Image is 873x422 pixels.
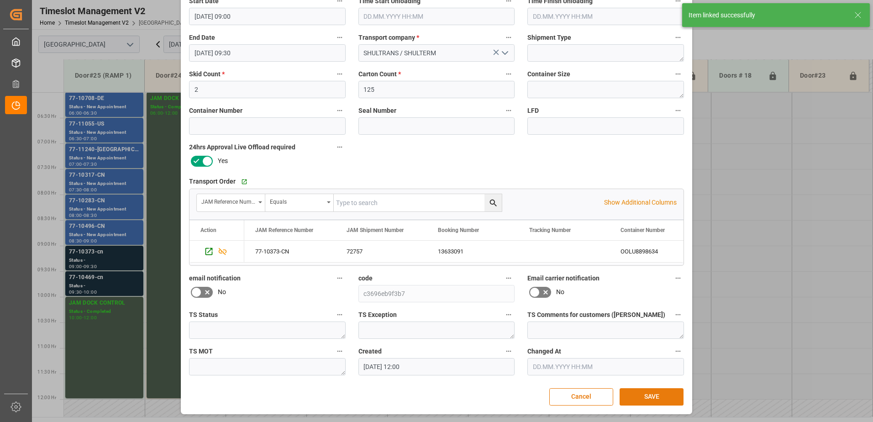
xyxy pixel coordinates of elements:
[189,310,218,320] span: TS Status
[270,195,324,206] div: Equals
[255,227,313,233] span: JAM Reference Number
[529,227,571,233] span: Tracking Number
[503,32,515,43] button: Transport company *
[218,156,228,166] span: Yes
[527,106,539,116] span: LFD
[358,274,373,283] span: code
[334,272,346,284] button: email notification
[334,141,346,153] button: 24hrs Approval Live Offload required
[265,194,334,211] button: open menu
[503,105,515,116] button: Seal Number
[549,388,613,406] button: Cancel
[197,194,265,211] button: open menu
[503,309,515,321] button: TS Exception
[484,194,502,211] button: search button
[427,241,518,262] div: 13633091
[527,69,570,79] span: Container Size
[527,33,571,42] span: Shipment Type
[189,241,244,263] div: Press SPACE to select this row.
[189,44,346,62] input: DD.MM.YYYY HH:MM
[610,241,701,262] div: OOLU8898634
[527,8,684,25] input: DD.MM.YYYY HH:MM
[672,105,684,116] button: LFD
[358,310,397,320] span: TS Exception
[527,274,600,283] span: Email carrier notification
[672,309,684,321] button: TS Comments for customers ([PERSON_NAME])
[556,287,564,297] span: No
[672,68,684,80] button: Container Size
[189,106,242,116] span: Container Number
[347,227,404,233] span: JAM Shipment Number
[189,177,236,186] span: Transport Order
[672,272,684,284] button: Email carrier notification
[201,195,255,206] div: JAM Reference Number
[189,69,225,79] span: Skid Count
[334,32,346,43] button: End Date
[200,227,216,233] div: Action
[189,8,346,25] input: DD.MM.YYYY HH:MM
[503,272,515,284] button: code
[358,8,515,25] input: DD.MM.YYYY HH:MM
[689,11,846,20] div: Item linked successfully
[336,241,427,262] div: 72757
[358,106,396,116] span: Seal Number
[358,33,419,42] span: Transport company
[620,388,684,406] button: SAVE
[358,358,515,375] input: DD.MM.YYYY HH:MM
[503,68,515,80] button: Carton Count *
[672,345,684,357] button: Changed At
[334,309,346,321] button: TS Status
[503,345,515,357] button: Created
[244,241,336,262] div: 77-10373-CN
[358,347,382,356] span: Created
[672,32,684,43] button: Shipment Type
[334,345,346,357] button: TS MOT
[358,69,401,79] span: Carton Count
[334,68,346,80] button: Skid Count *
[189,142,295,152] span: 24hrs Approval Live Offload required
[189,33,215,42] span: End Date
[621,227,665,233] span: Container Number
[498,46,511,60] button: open menu
[438,227,479,233] span: Booking Number
[334,105,346,116] button: Container Number
[527,358,684,375] input: DD.MM.YYYY HH:MM
[527,347,561,356] span: Changed At
[189,347,213,356] span: TS MOT
[527,310,665,320] span: TS Comments for customers ([PERSON_NAME])
[604,198,677,207] p: Show Additional Columns
[334,194,502,211] input: Type to search
[218,287,226,297] span: No
[189,274,241,283] span: email notification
